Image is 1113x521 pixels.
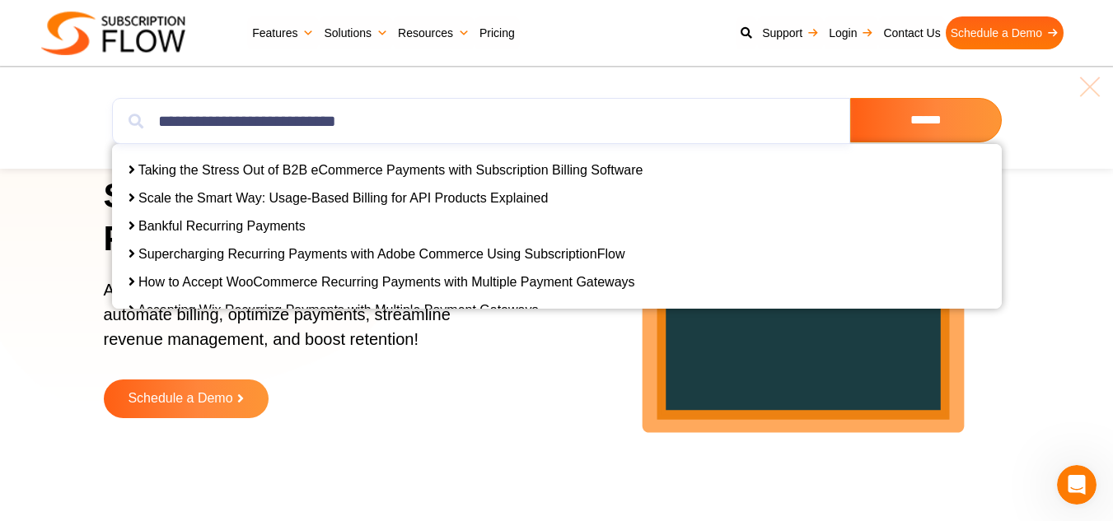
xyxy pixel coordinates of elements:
[104,277,493,368] p: AI-powered subscription management platform to automate billing, optimize payments, streamline re...
[41,12,185,55] img: Subscriptionflow
[393,16,475,49] a: Resources
[319,16,393,49] a: Solutions
[138,191,548,205] a: Scale the Smart Way: Usage-Based Billing for API Products Explained
[757,16,824,49] a: Support
[1057,465,1097,505] iframe: Intercom live chat
[247,16,319,49] a: Features
[104,379,269,418] a: Schedule a Demo
[138,163,643,177] a: Taking the Stress Out of B2B eCommerce Payments with Subscription Billing Software
[138,275,635,289] a: How to Accept WooCommerce Recurring Payments with Multiple Payment Gateways
[138,303,538,317] a: Accepting Wix Recurring Payments with Multiple Payment Gateways
[128,392,232,406] span: Schedule a Demo
[138,247,625,261] a: Supercharging Recurring Payments with Adobe Commerce Using SubscriptionFlow
[475,16,520,49] a: Pricing
[878,16,945,49] a: Contact Us
[946,16,1064,49] a: Schedule a Demo
[138,219,306,233] a: Bankful Recurring Payments
[824,16,878,49] a: Login
[104,174,514,261] h1: Simplify Subscriptions, Power Growth!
